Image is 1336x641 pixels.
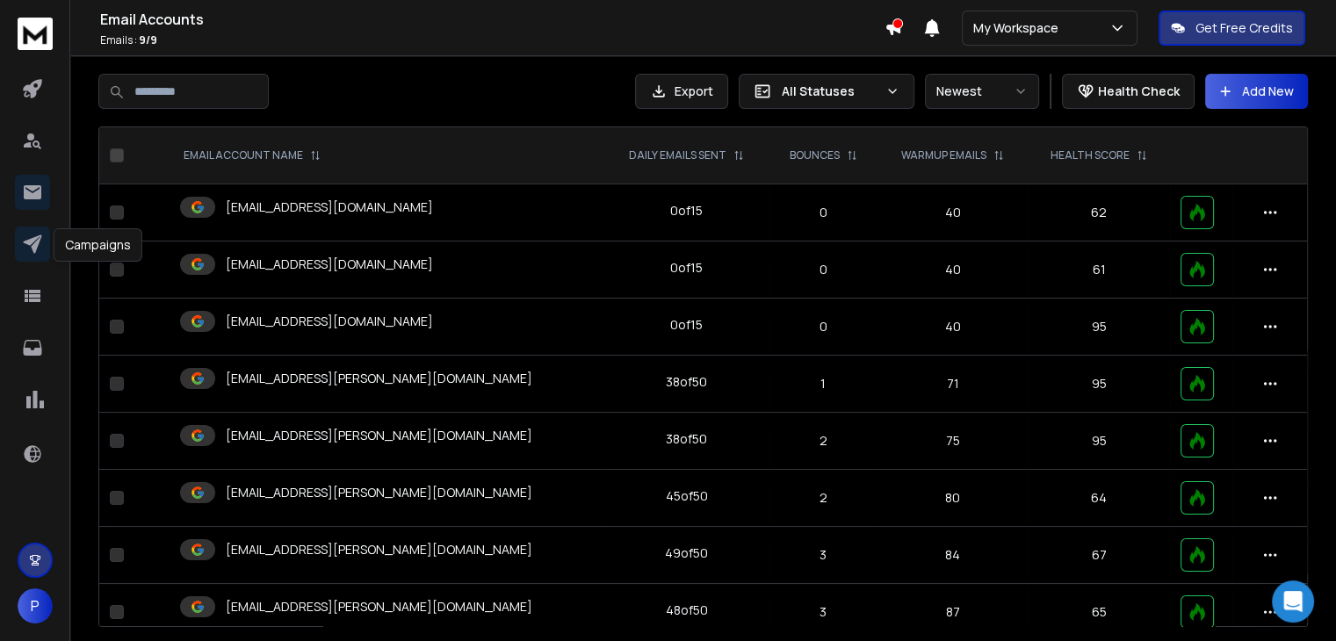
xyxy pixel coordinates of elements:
span: 9 / 9 [139,32,157,47]
p: 1 [779,375,868,393]
p: [EMAIL_ADDRESS][DOMAIN_NAME] [226,198,433,216]
p: Emails : [100,33,885,47]
button: Add New [1205,74,1308,109]
td: 95 [1028,356,1170,413]
td: 65 [1028,584,1170,641]
p: [EMAIL_ADDRESS][DOMAIN_NAME] [226,256,433,273]
p: My Workspace [973,19,1065,37]
div: 38 of 50 [666,373,707,391]
p: [EMAIL_ADDRESS][PERSON_NAME][DOMAIN_NAME] [226,484,532,501]
p: 3 [779,546,868,564]
td: 67 [1028,527,1170,584]
td: 95 [1028,299,1170,356]
p: 0 [779,261,868,278]
button: Newest [925,74,1039,109]
p: WARMUP EMAILS [901,148,986,162]
h1: Email Accounts [100,9,885,30]
p: 0 [779,204,868,221]
p: DAILY EMAILS SENT [629,148,726,162]
td: 61 [1028,241,1170,299]
button: Export [635,74,728,109]
div: 49 of 50 [665,544,708,562]
div: 48 of 50 [666,601,708,619]
td: 62 [1028,184,1170,241]
td: 75 [878,413,1028,470]
td: 95 [1028,413,1170,470]
td: 40 [878,299,1028,356]
p: 0 [779,318,868,335]
p: Get Free Credits [1195,19,1293,37]
p: 2 [779,432,868,450]
p: Health Check [1098,83,1180,100]
td: 71 [878,356,1028,413]
p: 2 [779,489,868,507]
td: 84 [878,527,1028,584]
td: 40 [878,184,1028,241]
p: [EMAIL_ADDRESS][PERSON_NAME][DOMAIN_NAME] [226,598,532,616]
div: 0 of 15 [670,259,703,277]
button: Get Free Credits [1159,11,1305,46]
div: Open Intercom Messenger [1272,580,1314,623]
div: 0 of 15 [670,202,703,220]
button: P [18,588,53,623]
td: 80 [878,470,1028,527]
td: 87 [878,584,1028,641]
div: 45 of 50 [666,487,708,505]
div: EMAIL ACCOUNT NAME [184,148,321,162]
p: All Statuses [782,83,878,100]
div: 38 of 50 [666,430,707,448]
td: 40 [878,241,1028,299]
div: 0 of 15 [670,316,703,334]
p: [EMAIL_ADDRESS][PERSON_NAME][DOMAIN_NAME] [226,370,532,387]
p: [EMAIL_ADDRESS][DOMAIN_NAME] [226,313,433,330]
img: logo [18,18,53,50]
p: [EMAIL_ADDRESS][PERSON_NAME][DOMAIN_NAME] [226,427,532,444]
button: Health Check [1062,74,1195,109]
p: BOUNCES [790,148,840,162]
p: HEALTH SCORE [1051,148,1130,162]
p: [EMAIL_ADDRESS][PERSON_NAME][DOMAIN_NAME] [226,541,532,558]
div: Campaigns [54,228,142,262]
td: 64 [1028,470,1170,527]
p: 3 [779,603,868,621]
